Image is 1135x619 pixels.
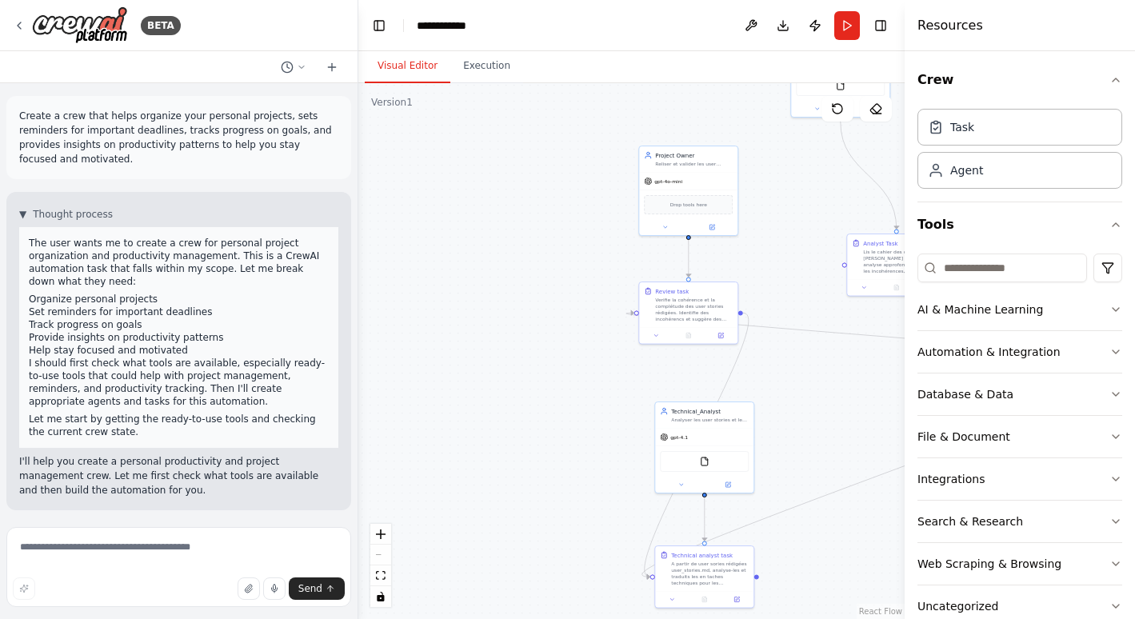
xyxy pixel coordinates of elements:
button: Automation & Integration [917,331,1122,373]
div: Automation & Integration [917,344,1061,360]
a: React Flow attribution [859,607,902,616]
div: Agent [950,162,983,178]
div: BETA [141,16,181,35]
img: FileReadTool [836,81,845,90]
li: Organize personal projects [29,293,329,306]
div: Verifie la cohérence et la complétude des user stories rédigées. Identifie des incohérencs et sug... [655,297,733,322]
p: Let me start by getting the ready-to-use tools and checking the current crew state. [29,413,329,438]
p: Create a crew that helps organize your personal projects, sets reminders for important deadlines,... [19,109,338,166]
button: No output available [688,595,721,605]
button: Send [289,577,345,600]
p: I should first check what tools are available, especially ready-to-use tools that could help with... [29,357,329,408]
p: I'll help you create a personal productivity and project management crew. Let me first check what... [19,454,338,497]
span: Drop tools here [670,201,707,209]
button: Open in side panel [689,222,735,232]
span: gpt-4o-mini [654,178,682,185]
button: Improve this prompt [13,577,35,600]
div: AI & Machine Learning [917,302,1043,317]
button: Switch to previous chat [274,58,313,77]
div: Web Scraping & Browsing [917,556,1061,572]
button: Web Scraping & Browsing [917,543,1122,585]
button: File & Document [917,416,1122,457]
button: No output available [672,331,705,341]
button: AI & Machine Learning [917,289,1122,330]
button: zoom in [370,524,391,545]
button: Start a new chat [319,58,345,77]
div: Technical_Analyst [671,407,749,415]
span: ▼ [19,208,26,221]
button: Search & Research [917,501,1122,542]
div: File & Document [917,429,1010,445]
div: Integrations [917,471,985,487]
div: Project OwnerReliser et valider les user stories en s'assurant qu'elles soient cohérentes et comp... [638,146,738,236]
g: Edge from 15fa55ad-89b5-4c5c-8843-e4cd52ec6a74 to 126d583f-21d3-42ae-9823-597149d8daac [685,240,693,278]
li: Provide insights on productivity patterns [29,331,329,344]
button: Execution [450,50,523,83]
span: Send [298,582,322,595]
div: Lis le cahier des charges [PERSON_NAME] et realise une analyse approfondie. Identifie les incohér... [863,249,941,274]
button: Crew [917,58,1122,102]
img: Logo [32,6,128,44]
div: FileReadTool [790,26,890,118]
nav: breadcrumb [417,18,472,34]
button: Upload files [238,577,260,600]
button: Open in side panel [723,595,750,605]
button: Visual Editor [365,50,450,83]
button: Hide right sidebar [869,14,892,37]
li: Set reminders for important deadlines [29,306,329,318]
button: No output available [880,283,913,293]
div: Analyser les user stories et les traduires en tache techniques pour les développeurs. Tu dois éga... [671,417,749,423]
button: toggle interactivity [370,586,391,607]
div: Review taskVerifie la cohérence et la complétude des user stories rédigées. Identifie des incohér... [638,282,738,345]
button: fit view [370,565,391,586]
li: Track progress on goals [29,318,329,331]
g: Edge from 736d8c9c-2535-41c9-a295-6a8b64fb481a to b66b0cb3-ccec-49e6-971b-65228d241ca1 [837,122,901,230]
div: Database & Data [917,386,1013,402]
div: Analyst TaskLis le cahier des charges [PERSON_NAME] et realise une analyse approfondie. Identifie... [846,234,946,297]
button: Hide left sidebar [368,14,390,37]
div: Crew [917,102,1122,202]
li: Help stay focused and motivated [29,344,329,357]
g: Edge from 58789165-2525-42a9-b59c-947725059f4a to b73430ac-3013-48b2-bce6-83cd50903bae [701,497,709,541]
div: Reliser et valider les user stories en s'assurant qu'elles soient cohérentes et complètes [655,161,733,167]
p: The user wants me to create a crew for personal project organization and productivity management.... [29,237,329,288]
button: Open in side panel [707,331,734,341]
div: Technical analyst taskA partir de user sories rédigées user_stories.md, analyse-les et traduits l... [654,545,754,609]
h4: Resources [917,16,983,35]
div: Task [950,119,974,135]
span: gpt-4.1 [670,434,688,441]
div: Uncategorized [917,598,998,614]
button: Click to speak your automation idea [263,577,286,600]
div: Project Owner [655,151,733,159]
div: Technical analyst task [671,551,733,559]
span: Thought process [33,208,113,221]
img: FileReadTool [700,457,709,466]
div: React Flow controls [370,524,391,607]
button: Database & Data [917,373,1122,415]
button: Integrations [917,458,1122,500]
button: Tools [917,202,1122,247]
button: ▼Thought process [19,208,113,221]
button: Open in side panel [705,480,751,489]
div: A partir de user sories rédigées user_stories.md, analyse-les et traduits les en taches technique... [671,561,749,586]
div: Technical_AnalystAnalyser les user stories et les traduires en tache techniques pour les développ... [654,401,754,493]
div: Analyst Task [863,239,897,247]
div: Version 1 [371,96,413,109]
div: Review task [655,287,689,295]
div: Search & Research [917,513,1023,529]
